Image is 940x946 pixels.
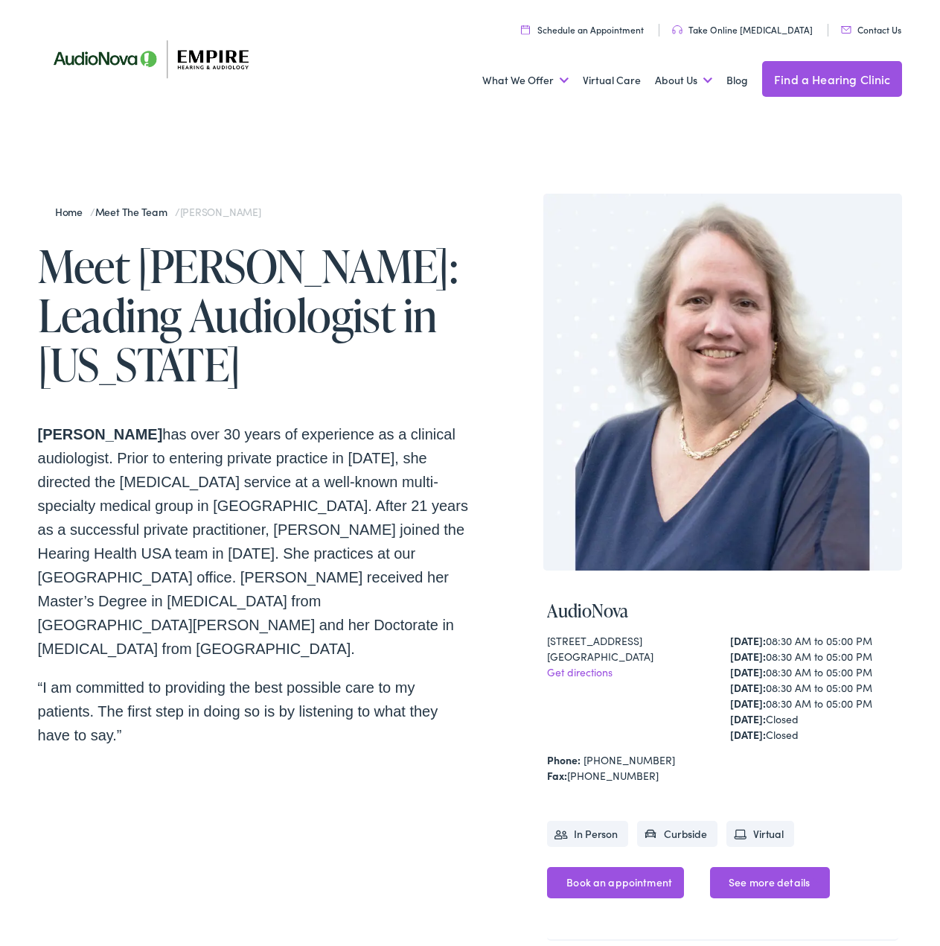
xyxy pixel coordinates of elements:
a: Book an appointment [547,867,684,898]
strong: [DATE]: [730,696,766,711]
a: Home [55,204,90,219]
a: Virtual Care [583,53,641,108]
img: utility icon [841,26,851,34]
h1: Meet [PERSON_NAME]: Leading Audiologist in [US_STATE] [38,241,470,389]
strong: [DATE]: [730,680,766,695]
img: Carolyn M. Genna [543,194,902,571]
a: What We Offer [482,53,569,108]
strong: Phone: [547,752,581,767]
img: utility icon [521,25,530,34]
h4: AudioNova [547,600,898,622]
div: [GEOGRAPHIC_DATA] [547,649,716,664]
span: [PERSON_NAME] [180,204,261,219]
a: Meet the Team [95,204,175,219]
div: 08:30 AM to 05:00 PM 08:30 AM to 05:00 PM 08:30 AM to 05:00 PM 08:30 AM to 05:00 PM 08:30 AM to 0... [730,633,899,743]
li: Virtual [726,821,794,847]
li: In Person [547,821,628,847]
strong: [DATE]: [730,649,766,664]
a: Contact Us [841,23,901,36]
strong: Fax: [547,768,567,783]
a: Take Online [MEDICAL_DATA] [672,23,813,36]
strong: [PERSON_NAME] [38,426,163,442]
strong: [DATE]: [730,633,766,648]
p: has over 30 years of experience as a clinical audiologist. Prior to entering private practice in ... [38,422,470,661]
a: Schedule an Appointment [521,23,644,36]
div: [PHONE_NUMBER] [547,768,898,784]
a: Get directions [547,664,613,679]
a: Blog [726,53,748,108]
strong: [DATE]: [730,711,766,726]
a: Find a Hearing Clinic [762,61,902,97]
a: [PHONE_NUMBER] [583,752,675,767]
div: [STREET_ADDRESS] [547,633,716,649]
img: utility icon [672,25,682,34]
strong: [DATE]: [730,664,766,679]
a: See more details [710,867,830,898]
p: “I am committed to providing the best possible care to my patients. The first step in doing so is... [38,676,470,747]
strong: [DATE]: [730,727,766,742]
span: / / [55,204,261,219]
li: Curbside [637,821,717,847]
a: About Us [655,53,712,108]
